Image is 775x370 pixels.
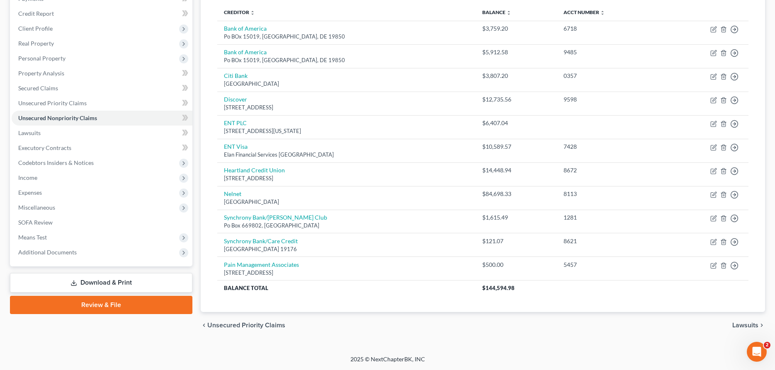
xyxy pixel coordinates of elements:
span: 2 [764,342,770,348]
a: Property Analysis [12,66,192,81]
i: unfold_more [250,10,255,15]
button: chevron_left Unsecured Priority Claims [201,322,285,329]
div: Po BOx 15019, [GEOGRAPHIC_DATA], DE 19850 [224,56,469,64]
div: 9485 [564,48,656,56]
div: [GEOGRAPHIC_DATA] 19176 [224,245,469,253]
a: Balance unfold_more [482,9,511,15]
a: Discover [224,96,247,103]
div: Po BOx 15019, [GEOGRAPHIC_DATA], DE 19850 [224,33,469,41]
a: Credit Report [12,6,192,21]
span: $144,594.98 [482,285,515,291]
span: Unsecured Nonpriority Claims [18,114,97,121]
a: Bank of America [224,48,267,56]
a: Secured Claims [12,81,192,96]
a: SOFA Review [12,215,192,230]
div: $84,698.33 [482,190,550,198]
a: Review & File [10,296,192,314]
iframe: Intercom live chat [747,342,767,362]
div: Elan Financial Services [GEOGRAPHIC_DATA] [224,151,469,159]
a: ENT PLC [224,119,247,126]
div: [STREET_ADDRESS][US_STATE] [224,127,469,135]
a: Download & Print [10,273,192,293]
div: $6,407.04 [482,119,550,127]
div: 8672 [564,166,656,174]
th: Balance Total [217,281,476,295]
div: Po Box 669802, [GEOGRAPHIC_DATA] [224,222,469,230]
i: unfold_more [600,10,605,15]
div: $3,807.20 [482,72,550,80]
div: [STREET_ADDRESS] [224,104,469,111]
a: Pain Management Associates [224,261,299,268]
a: Acct Number unfold_more [564,9,605,15]
i: chevron_left [201,322,207,329]
span: Additional Documents [18,249,77,256]
span: Means Test [18,234,47,241]
div: $12,735.56 [482,95,550,104]
span: Personal Property [18,55,66,62]
div: 9598 [564,95,656,104]
span: Codebtors Insiders & Notices [18,159,94,166]
span: Property Analysis [18,70,64,77]
div: [GEOGRAPHIC_DATA] [224,80,469,88]
button: Lawsuits chevron_right [732,322,765,329]
i: unfold_more [506,10,511,15]
span: SOFA Review [18,219,53,226]
div: 1281 [564,213,656,222]
span: Unsecured Priority Claims [207,322,285,329]
div: 2025 © NextChapterBK, INC [151,355,624,370]
span: Lawsuits [18,129,41,136]
a: Citi Bank [224,72,248,79]
span: Unsecured Priority Claims [18,99,87,106]
a: Nelnet [224,190,241,197]
div: $121.07 [482,237,550,245]
div: $10,589.57 [482,143,550,151]
a: Executory Contracts [12,140,192,155]
div: $500.00 [482,261,550,269]
div: $5,912.58 [482,48,550,56]
div: $3,759.20 [482,24,550,33]
a: Heartland Credit Union [224,167,285,174]
a: ENT Visa [224,143,248,150]
span: Income [18,174,37,181]
a: Bank of America [224,25,267,32]
div: 0357 [564,72,656,80]
div: [STREET_ADDRESS] [224,174,469,182]
span: Executory Contracts [18,144,71,151]
span: Lawsuits [732,322,758,329]
span: Expenses [18,189,42,196]
div: 7428 [564,143,656,151]
div: 8113 [564,190,656,198]
div: $1,615.49 [482,213,550,222]
div: 8621 [564,237,656,245]
span: Real Property [18,40,54,47]
div: [GEOGRAPHIC_DATA] [224,198,469,206]
span: Client Profile [18,25,53,32]
div: [STREET_ADDRESS] [224,269,469,277]
a: Creditor unfold_more [224,9,255,15]
span: Secured Claims [18,85,58,92]
span: Miscellaneous [18,204,55,211]
a: Unsecured Nonpriority Claims [12,111,192,126]
a: Synchrony Bank/Care Credit [224,237,298,244]
div: 6718 [564,24,656,33]
i: chevron_right [758,322,765,329]
span: Credit Report [18,10,54,17]
div: 5457 [564,261,656,269]
div: $14,448.94 [482,166,550,174]
a: Lawsuits [12,126,192,140]
a: Unsecured Priority Claims [12,96,192,111]
a: Synchrony Bank/[PERSON_NAME] Club [224,214,327,221]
